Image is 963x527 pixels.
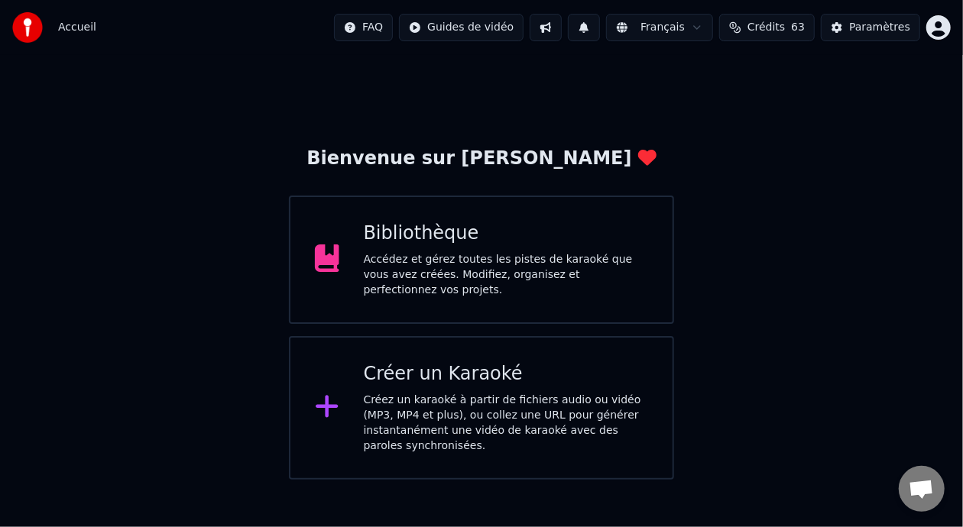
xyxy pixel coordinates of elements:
button: FAQ [334,14,393,41]
div: Créer un Karaoké [364,362,649,386]
span: Crédits [747,20,785,35]
img: youka [12,12,43,43]
button: Crédits63 [719,14,815,41]
div: Paramètres [849,20,910,35]
div: Ouvrir le chat [899,466,945,512]
span: 63 [791,20,805,35]
div: Accédez et gérez toutes les pistes de karaoké que vous avez créées. Modifiez, organisez et perfec... [364,252,649,298]
div: Créez un karaoké à partir de fichiers audio ou vidéo (MP3, MP4 et plus), ou collez une URL pour g... [364,393,649,454]
nav: breadcrumb [58,20,96,35]
button: Paramètres [821,14,920,41]
span: Accueil [58,20,96,35]
button: Guides de vidéo [399,14,524,41]
div: Bibliothèque [364,221,649,246]
div: Bienvenue sur [PERSON_NAME] [306,147,656,171]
